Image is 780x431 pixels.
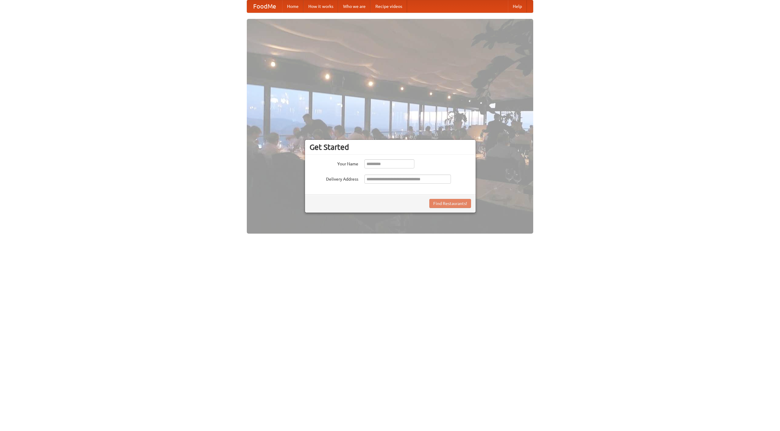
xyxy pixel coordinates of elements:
a: Home [282,0,303,12]
a: Help [508,0,527,12]
label: Your Name [310,159,358,167]
button: Find Restaurants! [429,199,471,208]
label: Delivery Address [310,175,358,182]
h3: Get Started [310,143,471,152]
a: Who we are [338,0,370,12]
a: FoodMe [247,0,282,12]
a: How it works [303,0,338,12]
a: Recipe videos [370,0,407,12]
